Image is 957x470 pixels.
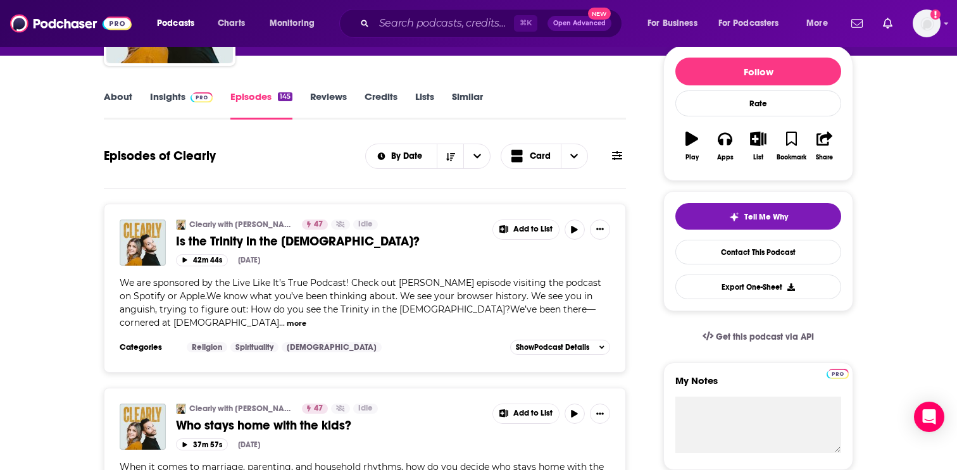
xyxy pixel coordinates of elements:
span: Open Advanced [553,20,606,27]
a: Who stays home with the kids? [176,417,484,433]
a: Contact This Podcast [675,240,841,264]
button: open menu [366,152,437,161]
a: Pro website [827,367,849,379]
a: About [104,90,132,120]
button: 37m 57s [176,438,228,450]
button: open menu [148,13,211,34]
div: [DATE] [238,256,260,264]
button: Apps [708,123,741,169]
span: Podcasts [157,15,194,32]
span: ... [279,317,285,328]
input: Search podcasts, credits, & more... [374,13,514,34]
div: 145 [278,92,292,101]
span: Is the Trinity in the [DEMOGRAPHIC_DATA]? [176,233,420,249]
a: Charts [210,13,253,34]
span: Tell Me Why [744,212,788,222]
span: Get this podcast via API [716,331,814,342]
a: Show notifications dropdown [878,13,898,34]
img: tell me why sparkle [729,212,739,222]
button: open menu [261,13,331,34]
span: Charts [218,15,245,32]
img: Is the Trinity in the Old Testament? [120,220,166,266]
button: Show More Button [590,404,610,424]
div: Apps [717,154,734,161]
button: ShowPodcast Details [510,340,610,355]
button: Show More Button [493,404,559,423]
h1: Episodes of Clearly [104,148,216,164]
img: Clearly with Jimmy & Kelly Needham [176,404,186,414]
a: InsightsPodchaser Pro [150,90,213,120]
button: open menu [639,13,713,34]
button: List [742,123,775,169]
img: Podchaser Pro [191,92,213,102]
span: Idle [358,218,373,231]
span: Show Podcast Details [516,343,589,352]
label: My Notes [675,374,841,397]
button: Show More Button [590,220,610,240]
span: For Podcasters [718,15,779,32]
img: Who stays home with the kids? [120,404,166,450]
span: 47 [314,218,323,231]
button: Open AdvancedNew [547,16,611,31]
div: [DATE] [238,440,260,449]
button: open menu [710,13,797,34]
h3: Categories [120,342,177,352]
a: Credits [365,90,397,120]
a: Spirituality [230,342,278,352]
a: Clearly with [PERSON_NAME] & [PERSON_NAME] [189,220,294,230]
span: More [806,15,828,32]
button: Follow [675,58,841,85]
span: Idle [358,402,373,415]
button: 42m 44s [176,254,228,266]
div: List [753,154,763,161]
span: Card [530,152,551,161]
img: Clearly with Jimmy & Kelly Needham [176,220,186,230]
a: Is the Trinity in the [DEMOGRAPHIC_DATA]? [176,233,484,249]
span: New [588,8,611,20]
span: Add to List [513,409,553,418]
button: open menu [463,144,490,168]
button: Show More Button [493,220,559,239]
span: Monitoring [270,15,315,32]
div: Play [685,154,699,161]
span: ⌘ K [514,15,537,32]
a: Clearly with [PERSON_NAME] & [PERSON_NAME] [189,404,294,414]
button: open menu [797,13,844,34]
a: [DEMOGRAPHIC_DATA] [282,342,382,352]
img: Podchaser - Follow, Share and Rate Podcasts [10,11,132,35]
span: Logged in as EllaRoseMurphy [913,9,941,37]
button: more [287,318,306,329]
span: 47 [314,402,323,415]
div: Rate [675,90,841,116]
div: Search podcasts, credits, & more... [351,9,634,38]
svg: Email not verified [930,9,941,20]
a: Religion [187,342,227,352]
a: Episodes145 [230,90,292,120]
button: tell me why sparkleTell Me Why [675,203,841,230]
div: Share [816,154,833,161]
button: Sort Direction [437,144,463,168]
div: Open Intercom Messenger [914,402,944,432]
img: Podchaser Pro [827,369,849,379]
button: Choose View [501,144,588,169]
a: Similar [452,90,483,120]
a: Reviews [310,90,347,120]
button: Play [675,123,708,169]
a: 47 [302,220,328,230]
div: Bookmark [777,154,806,161]
button: Show profile menu [913,9,941,37]
img: User Profile [913,9,941,37]
button: Share [808,123,841,169]
a: Idle [353,404,378,414]
button: Bookmark [775,123,808,169]
a: Idle [353,220,378,230]
span: Who stays home with the kids? [176,417,351,433]
a: 47 [302,404,328,414]
a: Show notifications dropdown [846,13,868,34]
span: For Business [647,15,697,32]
